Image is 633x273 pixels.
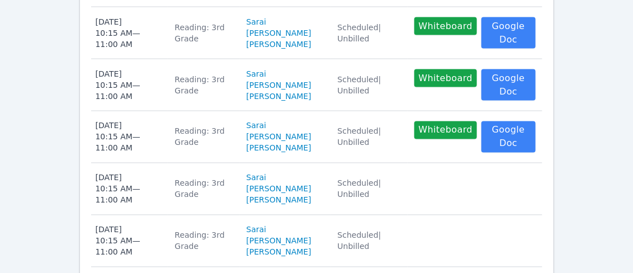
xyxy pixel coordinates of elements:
[481,17,535,49] a: Google Doc
[414,69,478,87] button: Whiteboard
[91,59,542,111] tr: [DATE]10:15 AM—11:00 AMReading: 3rd GradeSarai [PERSON_NAME][PERSON_NAME]Scheduled| UnbilledWhite...
[338,75,381,95] span: Scheduled | Unbilled
[247,195,311,206] a: [PERSON_NAME]
[247,16,324,39] a: Sarai [PERSON_NAME]
[91,163,542,215] tr: [DATE]10:15 AM—11:00 AMReading: 3rd GradeSarai [PERSON_NAME][PERSON_NAME]Scheduled| Unbilled
[338,23,381,43] span: Scheduled | Unbilled
[96,120,162,154] div: [DATE] 10:15 AM — 11:00 AM
[174,230,233,252] div: Reading: 3rd Grade
[414,17,478,35] button: Whiteboard
[247,224,324,247] a: Sarai [PERSON_NAME]
[96,68,162,102] div: [DATE] 10:15 AM — 11:00 AM
[481,69,535,101] a: Google Doc
[247,39,311,50] a: [PERSON_NAME]
[338,231,381,251] span: Scheduled | Unbilled
[96,172,162,206] div: [DATE] 10:15 AM — 11:00 AM
[338,127,381,147] span: Scheduled | Unbilled
[91,111,542,163] tr: [DATE]10:15 AM—11:00 AMReading: 3rd GradeSarai [PERSON_NAME][PERSON_NAME]Scheduled| UnbilledWhite...
[247,247,311,258] a: [PERSON_NAME]
[96,16,162,50] div: [DATE] 10:15 AM — 11:00 AM
[174,178,233,200] div: Reading: 3rd Grade
[247,172,324,195] a: Sarai [PERSON_NAME]
[96,224,162,258] div: [DATE] 10:15 AM — 11:00 AM
[174,74,233,96] div: Reading: 3rd Grade
[91,7,542,59] tr: [DATE]10:15 AM—11:00 AMReading: 3rd GradeSarai [PERSON_NAME][PERSON_NAME]Scheduled| UnbilledWhite...
[174,22,233,44] div: Reading: 3rd Grade
[481,121,535,153] a: Google Doc
[247,68,324,91] a: Sarai [PERSON_NAME]
[247,120,324,143] a: Sarai [PERSON_NAME]
[91,215,542,267] tr: [DATE]10:15 AM—11:00 AMReading: 3rd GradeSarai [PERSON_NAME][PERSON_NAME]Scheduled| Unbilled
[247,143,311,154] a: [PERSON_NAME]
[414,121,478,139] button: Whiteboard
[338,179,381,199] span: Scheduled | Unbilled
[174,126,233,148] div: Reading: 3rd Grade
[247,91,311,102] a: [PERSON_NAME]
